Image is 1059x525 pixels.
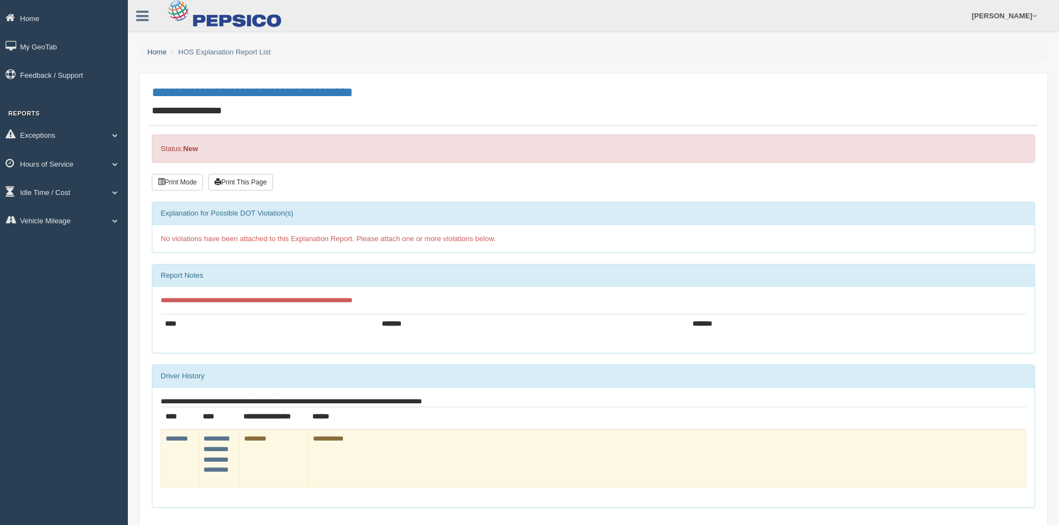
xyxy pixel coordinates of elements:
[183,144,198,153] strong: New
[178,48,271,56] a: HOS Explanation Report List
[152,264,1035,287] div: Report Notes
[152,202,1035,224] div: Explanation for Possible DOT Violation(s)
[161,234,496,243] span: No violations have been attached to this Explanation Report. Please attach one or more violations...
[152,174,203,191] button: Print Mode
[208,174,273,191] button: Print This Page
[152,134,1035,163] div: Status:
[152,365,1035,387] div: Driver History
[147,48,167,56] a: Home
